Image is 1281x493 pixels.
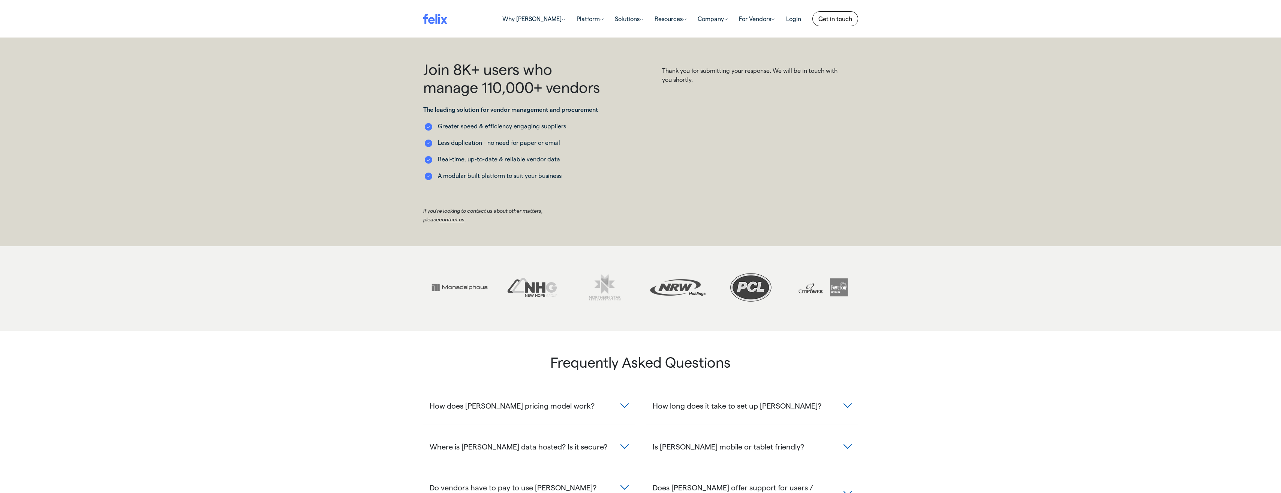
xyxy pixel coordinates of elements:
[692,11,733,26] a: Company
[423,395,635,416] button: How does [PERSON_NAME] pricing model work?
[423,436,635,457] button: Where is [PERSON_NAME] data hosted? Is it secure?
[423,353,858,377] h3: Frequently Asked Questions
[423,207,573,224] p: If you're looking to contact us about other matters, please .
[781,11,807,26] a: Login
[425,271,494,304] img: monadel grey scale
[423,138,603,147] li: Less duplication - no need for paper or email
[643,271,712,304] img: nrw greyscale
[653,440,804,452] span: Is [PERSON_NAME] mobile or tablet friendly?
[423,106,598,113] strong: The leading solution for vendor management and procurement
[653,400,821,412] span: How long does it take to set up [PERSON_NAME]?
[716,271,785,304] img: PCL-B&W
[646,436,858,457] button: Is [PERSON_NAME] mobile or tablet friendly?
[571,11,609,26] a: Platform
[789,271,858,304] img: powercor citipower
[571,271,640,304] img: northern star greyscale1
[439,216,464,222] a: contact us
[733,11,781,26] a: For Vendors
[662,66,842,84] div: Thank you for submitting your response. We will be in touch with you shortly.
[497,11,571,26] a: Why [PERSON_NAME]
[498,271,567,304] img: new hope group
[609,11,649,26] a: Solutions
[430,440,607,452] span: Where is [PERSON_NAME] data hosted? Is it secure?
[423,60,603,96] h1: Join 8K+ users who manage 110,000+ vendors
[423,155,603,164] li: Real-time, up-to-date & reliable vendor data
[430,400,595,412] span: How does [PERSON_NAME] pricing model work?
[646,395,858,416] button: How long does it take to set up [PERSON_NAME]?
[812,11,858,26] a: Get in touch
[423,14,447,24] img: felix logo
[423,122,603,131] li: Greater speed & efficiency engaging suppliers
[649,11,692,26] a: Resources
[423,171,603,180] li: A modular built platform to suit your business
